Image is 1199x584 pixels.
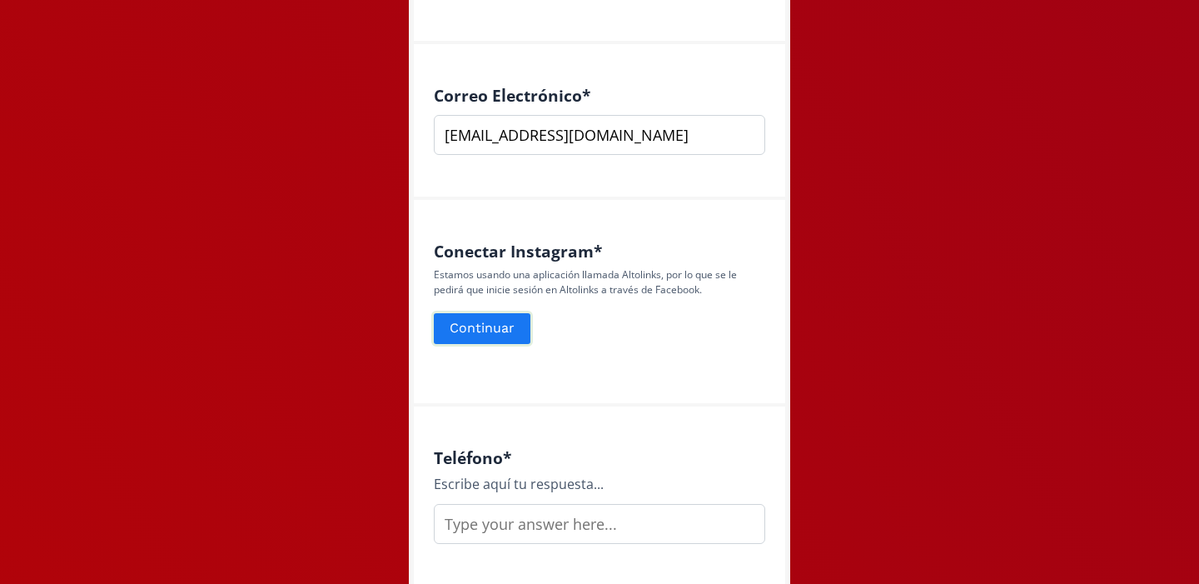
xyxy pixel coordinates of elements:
button: Continuar [431,311,533,347]
input: nombre@ejemplo.com [434,115,765,155]
input: Type your answer here... [434,504,765,544]
h4: Correo Electrónico * [434,86,765,105]
h4: Teléfono * [434,448,765,467]
p: Estamos usando una aplicación llamada Altolinks, por lo que se le pedirá que inicie sesión en Alt... [434,267,765,297]
div: Escribe aquí tu respuesta... [434,474,765,494]
h4: Conectar Instagram * [434,242,765,261]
